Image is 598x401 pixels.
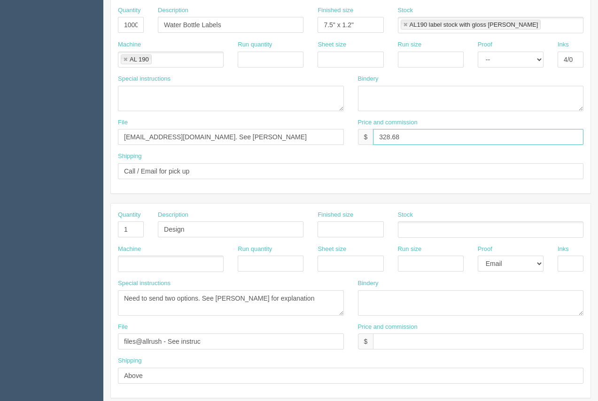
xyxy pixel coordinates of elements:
label: Run size [398,245,422,254]
label: Special instructions [118,75,171,83]
label: Description [158,211,188,219]
label: Finished size [318,211,353,219]
label: Quantity [118,211,140,219]
div: $ [358,333,373,349]
label: Description [158,6,188,15]
div: $ [358,129,373,145]
label: Price and commission [358,118,418,127]
label: Machine [118,245,141,254]
label: Bindery [358,279,379,288]
label: Run quantity [238,40,272,49]
label: Proof [478,40,492,49]
label: Machine [118,40,141,49]
label: Sheet size [318,40,346,49]
label: Bindery [358,75,379,83]
label: File [118,323,128,332]
label: Finished size [318,6,353,15]
label: Shipping [118,152,142,161]
label: Proof [478,245,492,254]
label: Inks [558,40,569,49]
label: Quantity [118,6,140,15]
div: AL190 label stock with gloss [PERSON_NAME] [410,22,538,28]
div: AL 190 [130,56,149,62]
label: File [118,118,128,127]
label: Shipping [118,356,142,365]
label: Stock [398,6,413,15]
label: Stock [398,211,413,219]
label: Run quantity [238,245,272,254]
label: Run size [398,40,422,49]
label: Special instructions [118,279,171,288]
label: Inks [558,245,569,254]
label: Sheet size [318,245,346,254]
label: Price and commission [358,323,418,332]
